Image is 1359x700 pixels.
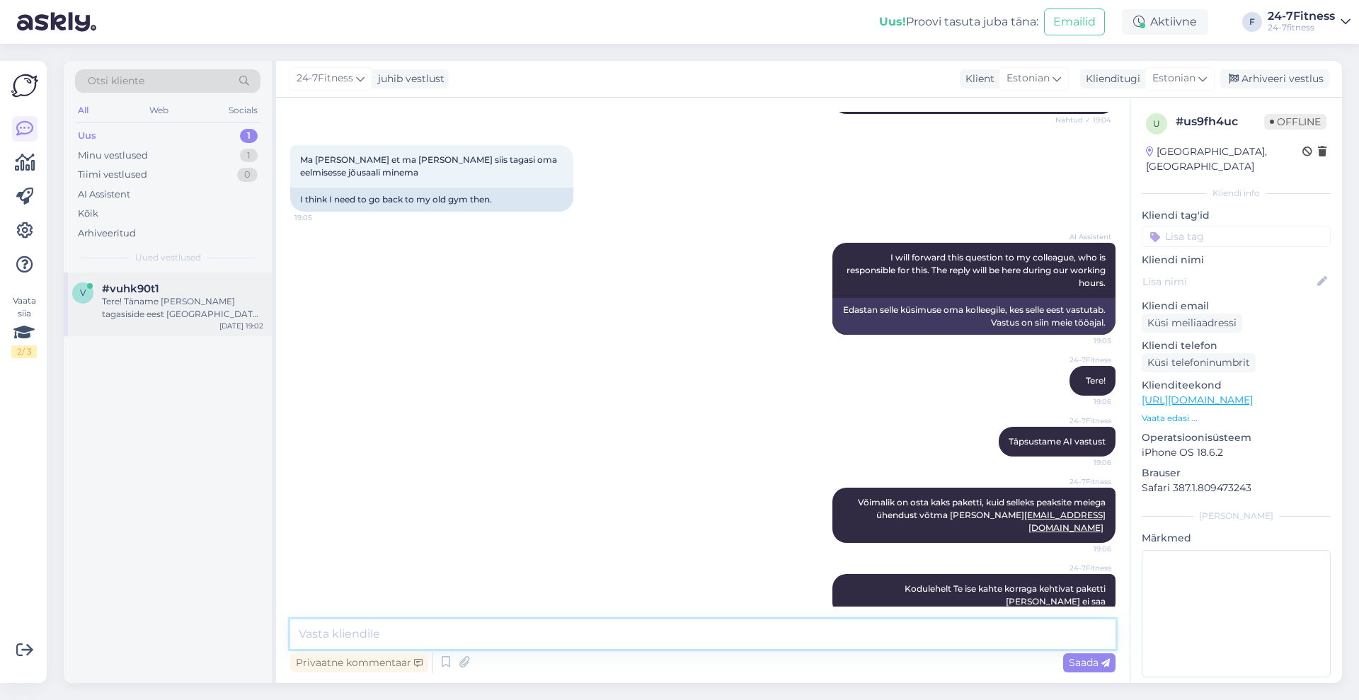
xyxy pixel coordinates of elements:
p: Märkmed [1142,531,1331,546]
input: Lisa tag [1142,226,1331,247]
div: Socials [226,101,260,120]
span: Täpsustame AI vastust [1009,436,1106,447]
span: Offline [1264,114,1326,130]
span: Tere! [1086,375,1106,386]
div: Minu vestlused [78,149,148,163]
span: I will forward this question to my colleague, who is responsible for this. The reply will be here... [847,252,1108,288]
span: Kodulehelt Te ise kahte korraga kehtivat paketti [PERSON_NAME] ei saa [905,583,1108,607]
div: Klient [960,71,994,86]
p: Vaata edasi ... [1142,412,1331,425]
div: Aktiivne [1122,9,1208,35]
input: Lisa nimi [1142,274,1314,289]
a: 24-7Fitness24-7fitness [1268,11,1351,33]
div: Tere! Täname [PERSON_NAME] tagasiside eest [GEOGRAPHIC_DATA] klubi meeste riietusruumi koristamis... [102,295,263,321]
p: Brauser [1142,466,1331,481]
span: 24-7Fitness [1058,563,1111,573]
div: Edastan selle küsimuse oma kolleegile, kes selle eest vastutab. Vastus on siin meie tööajal. [832,298,1116,335]
span: #vuhk90t1 [102,282,159,295]
div: Privaatne kommentaar [290,653,428,672]
div: Web [147,101,171,120]
div: Vaata siia [11,294,37,358]
span: 24-7Fitness [297,71,353,86]
span: Estonian [1152,71,1195,86]
div: 2 / 3 [11,345,37,358]
img: Askly Logo [11,72,38,99]
a: [URL][DOMAIN_NAME] [1142,394,1253,406]
div: 1 [240,129,258,143]
span: 19:06 [1058,544,1111,554]
div: Uus [78,129,96,143]
a: [EMAIL_ADDRESS][DOMAIN_NAME] [1024,510,1106,533]
div: 1 [240,149,258,163]
div: 24-7fitness [1268,22,1335,33]
span: Uued vestlused [135,251,201,264]
div: Arhiveeritud [78,226,136,241]
p: Kliendi tag'id [1142,208,1331,223]
span: u [1153,118,1160,129]
div: Kliendi info [1142,187,1331,200]
div: [GEOGRAPHIC_DATA], [GEOGRAPHIC_DATA] [1146,144,1302,174]
div: Kõik [78,207,98,221]
div: F [1242,12,1262,32]
span: 19:06 [1058,457,1111,468]
div: Küsi meiliaadressi [1142,314,1242,333]
div: Küsi telefoninumbrit [1142,353,1256,372]
div: 24-7Fitness [1268,11,1335,22]
span: Saada [1069,656,1110,669]
div: Arhiveeri vestlus [1220,69,1329,88]
div: 0 [237,168,258,182]
span: Võimalik on osta kaks paketti, kuid selleks peaksite meiega ühendust võtma [PERSON_NAME] [858,497,1108,533]
button: Emailid [1044,8,1105,35]
div: I think I need to go back to my old gym then. [290,188,573,212]
b: Uus! [879,15,906,28]
div: Klienditugi [1080,71,1140,86]
div: All [75,101,91,120]
span: Otsi kliente [88,74,144,88]
span: 24-7Fitness [1058,415,1111,426]
div: [DATE] 19:02 [219,321,263,331]
span: 19:05 [1058,335,1111,346]
span: Ma [PERSON_NAME] et ma [PERSON_NAME] siis tagasi oma eelmisesse jõusaali minema [300,154,559,178]
div: Proovi tasuta juba täna: [879,13,1038,30]
span: Nähtud ✓ 19:04 [1055,115,1111,125]
p: Klienditeekond [1142,378,1331,393]
p: Kliendi nimi [1142,253,1331,268]
p: Operatsioonisüsteem [1142,430,1331,445]
span: Estonian [1007,71,1050,86]
span: AI Assistent [1058,231,1111,242]
span: 24-7Fitness [1058,476,1111,487]
span: 19:05 [294,212,348,223]
p: Kliendi telefon [1142,338,1331,353]
div: # us9fh4uc [1176,113,1264,130]
span: v [80,287,86,298]
span: 19:06 [1058,396,1111,407]
span: 24-7Fitness [1058,355,1111,365]
p: iPhone OS 18.6.2 [1142,445,1331,460]
div: [PERSON_NAME] [1142,510,1331,522]
p: Safari 387.1.809473243 [1142,481,1331,495]
p: Kliendi email [1142,299,1331,314]
div: juhib vestlust [372,71,445,86]
div: AI Assistent [78,188,130,202]
div: Tiimi vestlused [78,168,147,182]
